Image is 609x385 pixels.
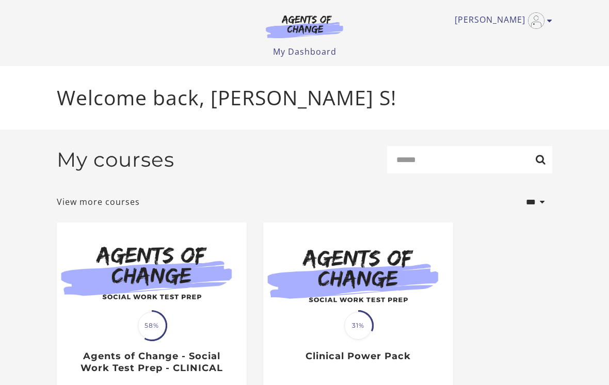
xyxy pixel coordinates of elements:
[455,12,547,29] a: Toggle menu
[68,350,235,374] h3: Agents of Change - Social Work Test Prep - CLINICAL
[57,148,174,172] h2: My courses
[57,196,140,208] a: View more courses
[274,350,442,362] h3: Clinical Power Pack
[273,46,336,57] a: My Dashboard
[57,83,552,113] p: Welcome back, [PERSON_NAME] S!
[344,312,372,340] span: 31%
[255,14,354,38] img: Agents of Change Logo
[138,312,166,340] span: 58%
